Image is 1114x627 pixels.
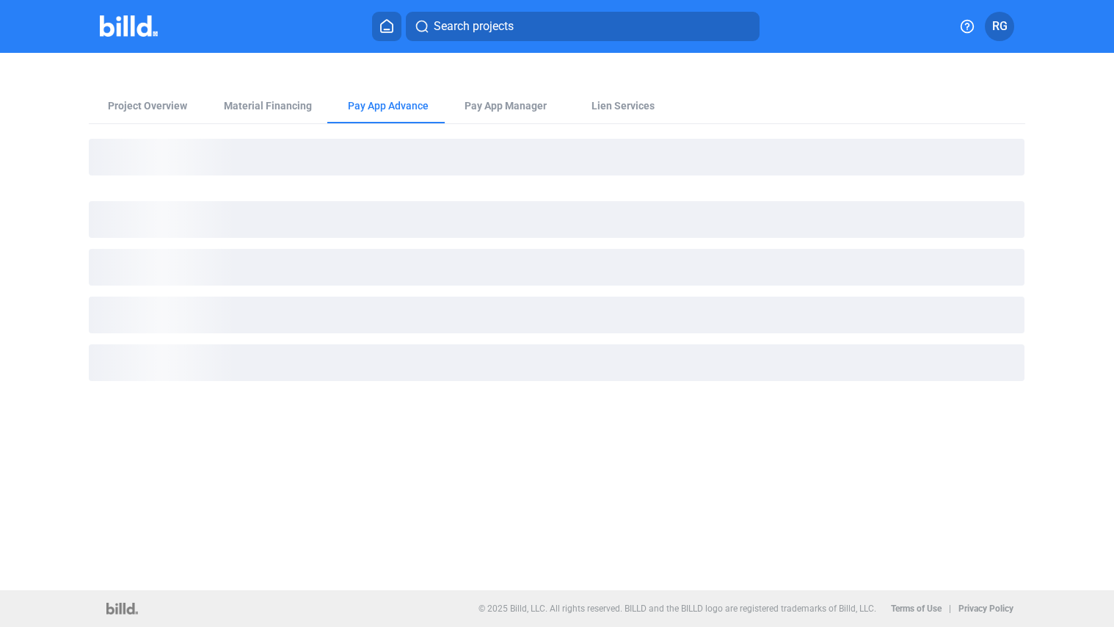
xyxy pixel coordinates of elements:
[100,15,158,37] img: Billd Company Logo
[89,201,1024,238] div: loading
[992,18,1008,35] span: RG
[465,98,547,113] span: Pay App Manager
[108,98,187,113] div: Project Overview
[224,98,312,113] div: Material Financing
[891,604,942,614] b: Terms of Use
[985,12,1014,41] button: RG
[89,249,1024,286] div: loading
[89,297,1024,333] div: loading
[348,98,429,113] div: Pay App Advance
[106,603,138,615] img: logo
[89,344,1024,381] div: loading
[949,604,951,614] p: |
[591,98,655,113] div: Lien Services
[406,12,760,41] button: Search projects
[434,18,514,35] span: Search projects
[478,604,876,614] p: © 2025 Billd, LLC. All rights reserved. BILLD and the BILLD logo are registered trademarks of Bil...
[89,139,1024,175] div: loading
[958,604,1013,614] b: Privacy Policy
